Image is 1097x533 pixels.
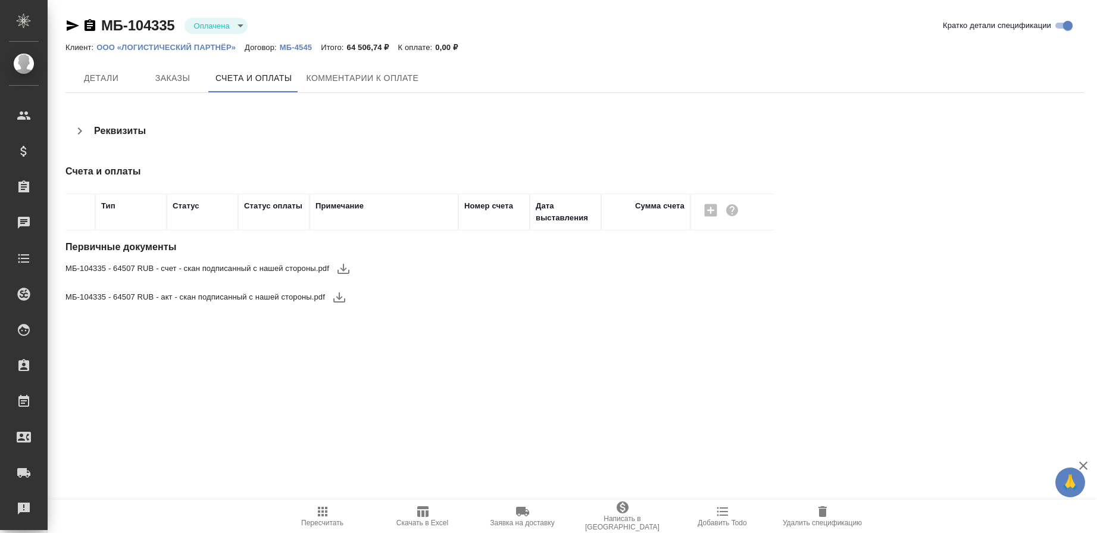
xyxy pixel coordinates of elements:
p: 0,00 ₽ [435,43,467,52]
span: МБ-104335 - 64507 RUB - счет - скан подписанный с нашей стороны.pdf [65,263,329,275]
button: Оплачена [190,21,233,31]
button: 🙏 [1055,467,1085,497]
a: МБ-4545 [280,42,321,52]
p: МБ-4545 [280,43,321,52]
p: Договор: [245,43,280,52]
p: Итого: [321,43,346,52]
div: Сумма счета [635,200,685,212]
p: 64 506,74 ₽ [347,43,398,52]
span: 🙏 [1060,470,1080,495]
span: Кратко детали спецификации [943,20,1051,32]
div: Номер счета [464,200,513,212]
a: ООО «ЛОГИСТИЧЕСКИЙ ПАРТНЁР» [96,42,245,52]
div: Тип [101,200,115,212]
div: Примечание [315,200,364,212]
button: Скопировать ссылку [83,18,97,33]
span: Счета и оплаты [215,71,292,86]
button: Скопировать ссылку для ЯМессенджера [65,18,80,33]
div: Оплачена [185,18,248,34]
span: Детали [73,71,130,86]
div: Статус [173,200,199,212]
p: ООО «ЛОГИСТИЧЕСКИЙ ПАРТНЁР» [96,43,245,52]
h4: Реквизиты [94,124,146,138]
p: К оплате: [398,43,436,52]
p: Клиент: [65,43,96,52]
div: Статус оплаты [244,200,302,212]
span: Заказы [144,71,201,86]
div: Дата выставления [536,200,595,224]
span: Комментарии к оплате [307,71,419,86]
h4: Первичные документы [65,240,745,254]
span: МБ-104335 - 64507 RUB - акт - скан подписанный с нашей стороны.pdf [65,291,325,303]
h4: Счета и оплаты [65,164,745,179]
a: МБ-104335 [101,17,175,33]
